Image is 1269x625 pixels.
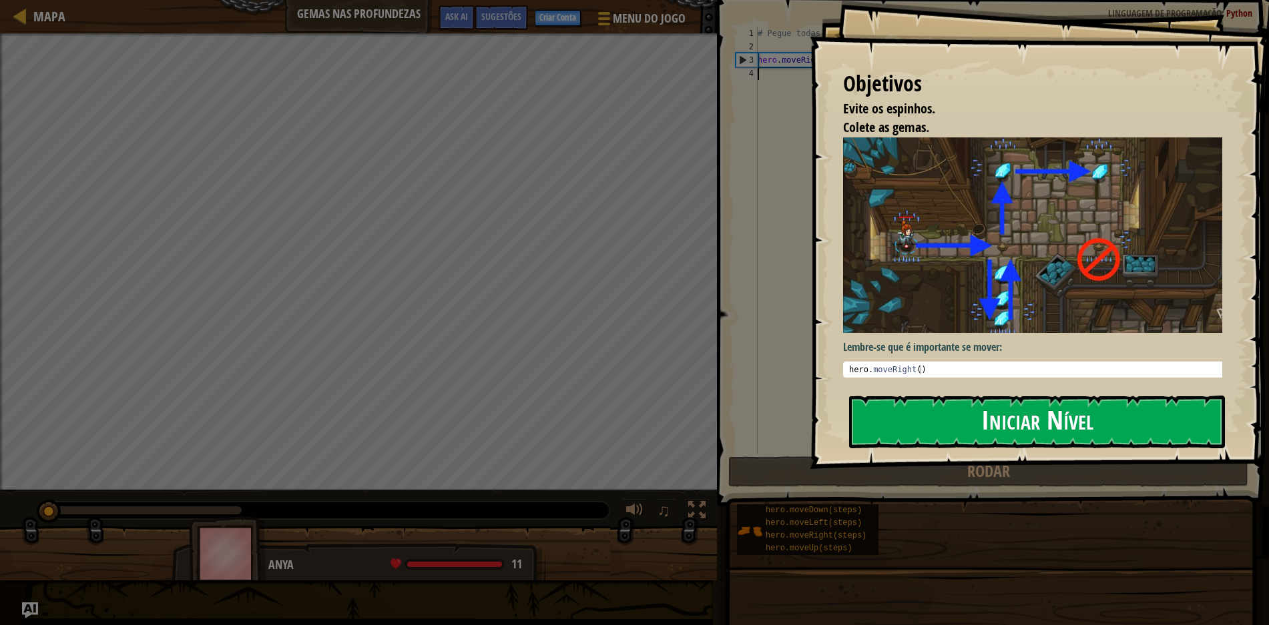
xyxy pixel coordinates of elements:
[189,516,266,590] img: thang_avatar_frame.png
[268,556,532,574] div: Anya
[843,340,1232,355] p: Lembre-se que é importante se mover:
[613,10,686,27] span: Menu do Jogo
[766,518,862,528] span: hero.moveLeft(steps)
[511,556,522,572] span: 11
[33,7,65,25] span: Mapa
[535,10,581,26] button: Criar Conta
[843,137,1232,333] img: Gems in the deep
[658,500,671,520] span: ♫
[621,498,648,526] button: Ajuste o volume
[843,118,929,136] span: Colete as gemas.
[587,5,694,37] button: Menu do Jogo
[736,40,758,53] div: 2
[439,5,475,30] button: Ask AI
[826,99,1219,119] li: Evite os espinhos.
[766,506,862,515] span: hero.moveDown(steps)
[391,558,522,570] div: health: 11 / 11
[849,396,1225,448] button: Iniciar Nível
[843,69,1222,99] div: Objetivos
[684,498,710,526] button: Toggle fullscreen
[22,602,38,618] button: Ask AI
[843,99,935,117] span: Evite os espinhos.
[766,544,852,553] span: hero.moveUp(steps)
[826,118,1219,137] li: Colete as gemas.
[737,518,762,544] img: portrait.png
[766,531,866,540] span: hero.moveRight(steps)
[445,10,468,23] span: Ask AI
[736,53,758,67] div: 3
[736,27,758,40] div: 1
[736,67,758,80] div: 4
[655,498,678,526] button: ♫
[728,456,1248,487] button: Rodar
[27,7,65,25] a: Mapa
[481,10,521,23] span: Sugestões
